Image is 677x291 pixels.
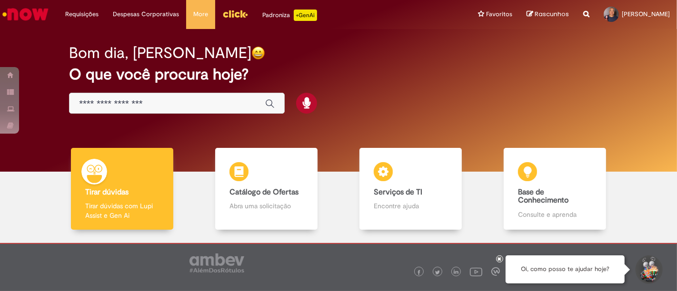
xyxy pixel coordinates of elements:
img: logo_footer_facebook.png [417,270,421,275]
a: Serviços de TI Encontre ajuda [338,148,483,230]
button: Iniciar Conversa de Suporte [634,255,663,284]
img: logo_footer_ambev_rotulo_gray.png [189,253,244,272]
p: Consulte e aprenda [518,210,591,219]
b: Serviços de TI [374,187,422,197]
div: Padroniza [262,10,317,21]
img: logo_footer_workplace.png [491,267,500,276]
a: Tirar dúvidas Tirar dúvidas com Lupi Assist e Gen Ai [50,148,194,230]
p: Tirar dúvidas com Lupi Assist e Gen Ai [85,201,159,220]
p: Abra uma solicitação [229,201,303,211]
h2: Bom dia, [PERSON_NAME] [69,45,251,61]
img: click_logo_yellow_360x200.png [222,7,248,21]
b: Catálogo de Ofertas [229,187,299,197]
span: Requisições [65,10,99,19]
img: ServiceNow [1,5,50,24]
h2: O que você procura hoje? [69,66,608,83]
span: More [193,10,208,19]
span: Favoritos [486,10,512,19]
img: logo_footer_twitter.png [435,270,440,275]
a: Catálogo de Ofertas Abra uma solicitação [194,148,338,230]
a: Rascunhos [527,10,569,19]
a: Base de Conhecimento Consulte e aprenda [483,148,627,230]
img: happy-face.png [251,46,265,60]
span: [PERSON_NAME] [622,10,670,18]
img: logo_footer_linkedin.png [454,270,458,275]
p: Encontre ajuda [374,201,447,211]
img: logo_footer_youtube.png [470,265,482,278]
span: Rascunhos [535,10,569,19]
div: Oi, como posso te ajudar hoje? [506,255,625,283]
b: Base de Conhecimento [518,187,568,205]
span: Despesas Corporativas [113,10,179,19]
b: Tirar dúvidas [85,187,129,197]
p: +GenAi [294,10,317,21]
